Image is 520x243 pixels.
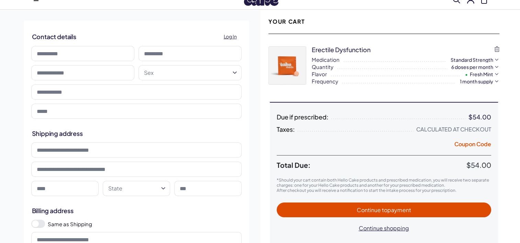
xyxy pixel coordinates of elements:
[466,161,491,169] span: $54.00
[352,221,416,235] button: Continue shopping
[277,126,295,133] span: Taxes:
[269,47,306,84] img: iownh4V3nGbUiJ6P030JsbkObMcuQxHiuDxmy1iN.webp
[277,202,491,217] button: Continue topayment
[312,56,340,63] span: Medication
[32,206,241,215] h2: Billing address
[268,18,305,25] h2: Your Cart
[32,129,241,138] h2: Shipping address
[277,114,329,120] span: Due if prescribed:
[48,220,242,228] label: Same as Shipping
[357,206,411,213] span: Continue
[220,30,241,43] a: Log In
[468,114,491,120] div: $54.00
[277,161,466,169] span: Total Due:
[277,188,456,193] span: After checkout you will receive a notification to start the intake process for your prescription.
[224,33,237,40] span: Log In
[312,63,333,70] span: Quantity
[312,78,338,85] span: Frequency
[32,30,241,43] h2: Contact details
[416,126,491,133] div: Calculated at Checkout
[312,45,370,54] div: Erectile Dysfunction
[359,224,409,232] span: Continue shopping
[382,206,411,213] span: to payment
[454,140,491,150] button: Coupon Code
[277,177,491,188] p: *Should your cart contain both Hello Cake products and prescribed medication, you will receive tw...
[312,70,327,78] span: Flavor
